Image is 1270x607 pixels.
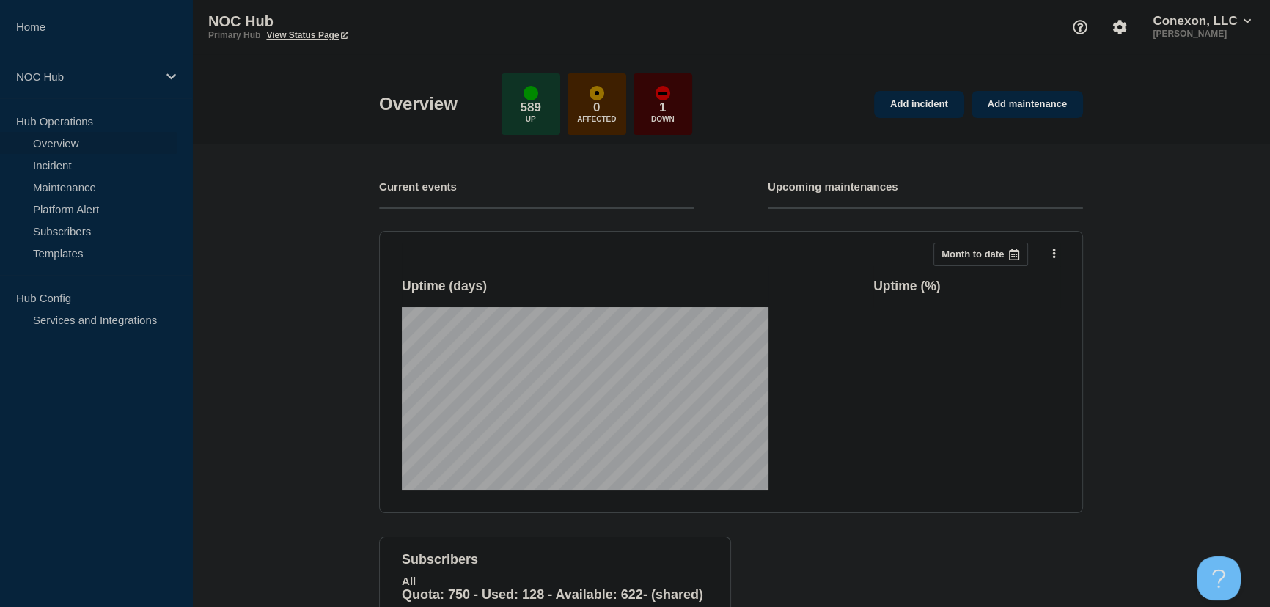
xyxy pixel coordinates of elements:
[266,30,348,40] a: View Status Page
[590,86,604,100] div: affected
[521,100,541,115] p: 589
[208,30,260,40] p: Primary Hub
[1197,556,1241,600] iframe: Help Scout Beacon - Open
[656,86,670,100] div: down
[208,13,502,30] p: NOC Hub
[1065,12,1095,43] button: Support
[1150,29,1254,39] p: [PERSON_NAME]
[402,587,703,602] span: Quota: 750 - Used: 128 - Available: 622 - (shared)
[379,180,457,193] h4: Current events
[379,94,458,114] h1: Overview
[16,70,157,83] p: NOC Hub
[874,91,964,118] a: Add incident
[524,86,538,100] div: up
[577,115,616,123] p: Affected
[768,180,898,193] h4: Upcoming maintenances
[873,279,941,294] h3: Uptime ( % )
[526,115,536,123] p: Up
[402,575,708,587] p: All
[933,243,1028,266] button: Month to date
[651,115,675,123] p: Down
[402,552,708,567] h4: subscribers
[593,100,600,115] p: 0
[402,279,487,294] h3: Uptime ( days )
[972,91,1083,118] a: Add maintenance
[1150,14,1254,29] button: Conexon, LLC
[1104,12,1135,43] button: Account settings
[659,100,666,115] p: 1
[942,249,1004,260] p: Month to date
